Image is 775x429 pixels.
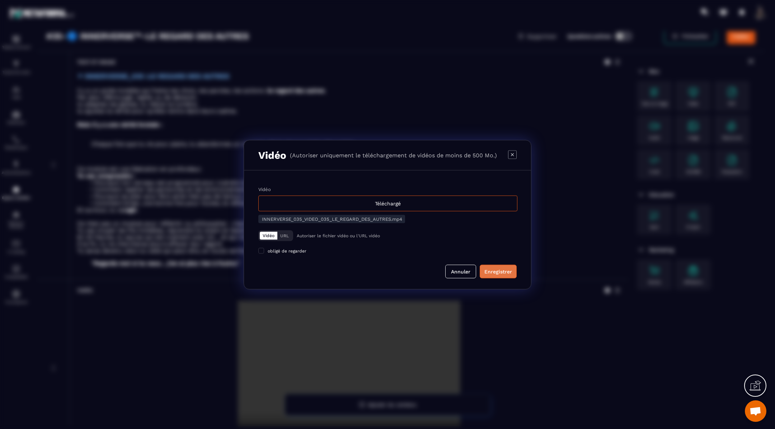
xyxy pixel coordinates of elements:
[262,216,402,221] span: INNERVERSE_035_VIDEO_035_LE_REGARD_DES_AUTRES.mp4
[277,232,292,239] button: URL
[745,400,766,422] a: Ouvrir le chat
[484,268,512,275] div: Enregistrer
[258,149,286,161] h3: Vidéo
[480,264,517,278] button: Enregistrer
[297,233,380,238] p: Autoriser le fichier vidéo ou l'URL vidéo
[260,232,277,239] button: Vidéo
[268,248,306,253] span: obligé de regarder
[258,195,517,211] div: Téléchargé
[445,264,476,278] button: Annuler
[290,152,497,158] p: (Autoriser uniquement le téléchargement de vidéos de moins de 500 Mo.)
[258,186,271,192] label: Vidéo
